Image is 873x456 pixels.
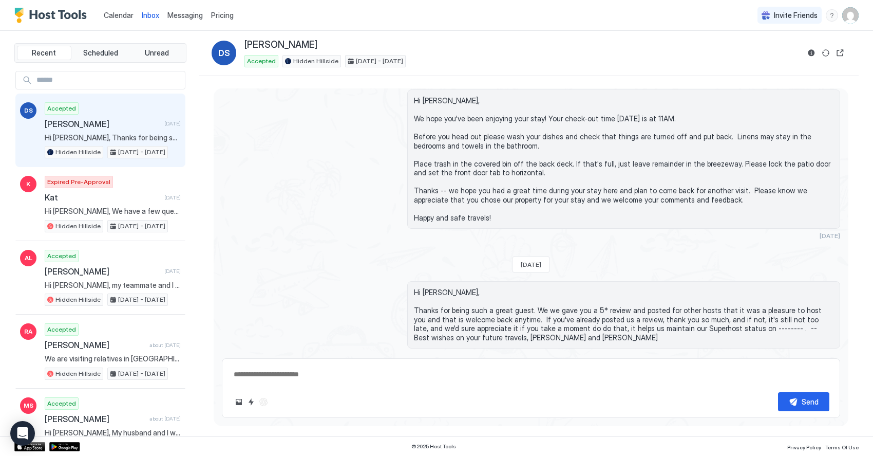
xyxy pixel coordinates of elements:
[164,268,181,275] span: [DATE]
[45,414,145,424] span: [PERSON_NAME]
[47,251,76,261] span: Accepted
[820,232,840,240] span: [DATE]
[233,396,245,408] button: Upload image
[24,401,33,410] span: MS
[10,421,35,446] div: Open Intercom Messenger
[14,8,91,23] a: Host Tools Logo
[47,177,110,187] span: Expired Pre-Approval
[45,119,160,129] span: [PERSON_NAME]
[244,39,317,51] span: [PERSON_NAME]
[787,444,821,450] span: Privacy Policy
[45,192,160,203] span: Kat
[14,442,45,451] a: App Store
[411,443,456,450] span: © 2025 Host Tools
[83,48,118,58] span: Scheduled
[17,46,71,60] button: Recent
[293,57,338,66] span: Hidden Hillside
[142,11,159,20] span: Inbox
[842,7,859,24] div: User profile
[118,222,165,231] span: [DATE] - [DATE]
[521,261,541,268] span: [DATE]
[45,133,181,142] span: Hi [PERSON_NAME], Thanks for being such a great guest. We we gave you a 5* review and posted for ...
[774,11,818,20] span: Invite Friends
[118,148,165,157] span: [DATE] - [DATE]
[73,46,128,60] button: Scheduled
[211,11,234,20] span: Pricing
[167,11,203,20] span: Messaging
[24,106,33,115] span: DS
[47,325,76,334] span: Accepted
[104,10,134,21] a: Calendar
[414,96,833,222] span: Hi [PERSON_NAME], We hope you've been enjoying your stay! Your check-out time [DATE] is at 11AM. ...
[414,288,833,342] span: Hi [PERSON_NAME], Thanks for being such a great guest. We we gave you a 5* review and posted for ...
[834,47,846,59] button: Open reservation
[32,71,185,89] input: Input Field
[805,47,818,59] button: Reservation information
[149,415,181,422] span: about [DATE]
[820,47,832,59] button: Sync reservation
[45,207,181,216] span: Hi [PERSON_NAME], We have a few questions, could you please review and advise ? 1. Is there a pet...
[45,266,160,277] span: [PERSON_NAME]
[149,342,181,349] span: about [DATE]
[45,354,181,363] span: We are visiting relatives in [GEOGRAPHIC_DATA]. We might have 2 more relatives join us but don’t ...
[45,281,181,290] span: Hi [PERSON_NAME], my teammate and I are coming to town for the Chequamegon bike race. Looking for...
[164,194,181,201] span: [DATE]
[47,104,76,113] span: Accepted
[129,46,184,60] button: Unread
[47,399,76,408] span: Accepted
[24,327,32,336] span: RA
[826,9,838,22] div: menu
[802,396,819,407] div: Send
[145,48,169,58] span: Unread
[55,222,101,231] span: Hidden Hillside
[825,441,859,452] a: Terms Of Use
[32,48,56,58] span: Recent
[45,428,181,437] span: Hi [PERSON_NAME], My husband and I will be traveling to Cable to watch our daughter race in the X...
[25,253,32,263] span: AL
[778,392,829,411] button: Send
[245,396,257,408] button: Quick reply
[45,340,145,350] span: [PERSON_NAME]
[356,57,403,66] span: [DATE] - [DATE]
[118,369,165,378] span: [DATE] - [DATE]
[104,11,134,20] span: Calendar
[14,43,186,63] div: tab-group
[55,148,101,157] span: Hidden Hillside
[55,295,101,304] span: Hidden Hillside
[218,47,230,59] span: DS
[142,10,159,21] a: Inbox
[118,295,165,304] span: [DATE] - [DATE]
[825,444,859,450] span: Terms Of Use
[164,120,181,127] span: [DATE]
[55,369,101,378] span: Hidden Hillside
[167,10,203,21] a: Messaging
[247,57,276,66] span: Accepted
[49,442,80,451] a: Google Play Store
[787,441,821,452] a: Privacy Policy
[26,179,30,189] span: K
